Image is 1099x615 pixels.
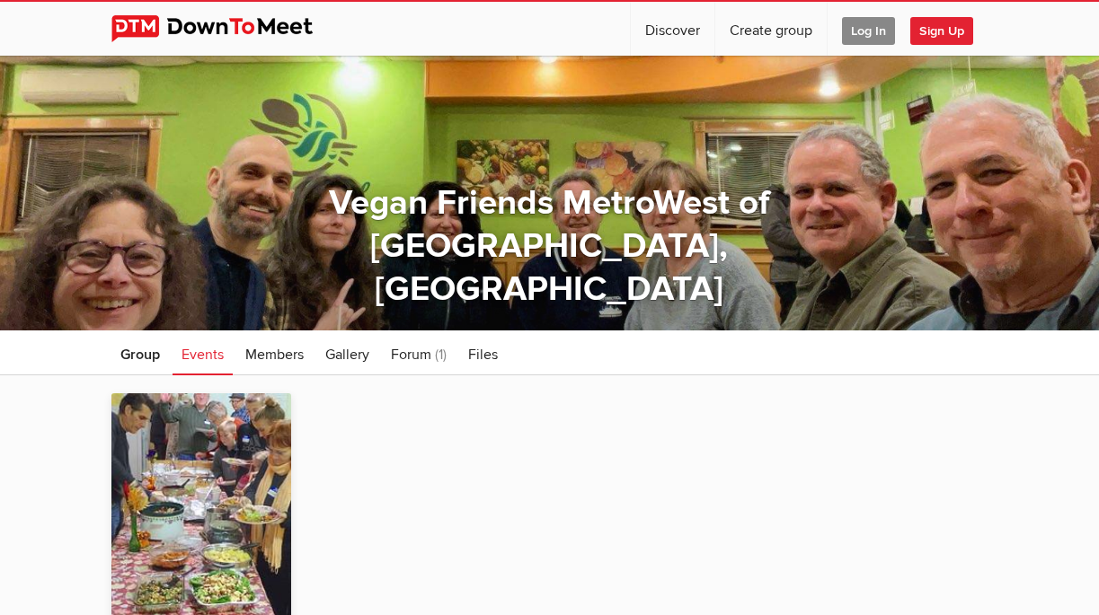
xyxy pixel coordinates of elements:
[391,346,431,364] span: Forum
[111,15,341,42] img: DownToMeet
[173,330,233,375] a: Events
[245,346,304,364] span: Members
[468,346,498,364] span: Files
[329,182,770,310] a: Vegan Friends MetroWest of [GEOGRAPHIC_DATA], [GEOGRAPHIC_DATA]
[325,346,369,364] span: Gallery
[842,17,895,45] span: Log In
[120,346,160,364] span: Group
[182,346,224,364] span: Events
[828,2,909,56] a: Log In
[236,330,313,375] a: Members
[382,330,456,375] a: Forum (1)
[459,330,507,375] a: Files
[316,330,378,375] a: Gallery
[631,2,714,56] a: Discover
[111,330,169,375] a: Group
[715,2,827,56] a: Create group
[910,2,988,56] a: Sign Up
[910,17,973,45] span: Sign Up
[435,346,447,364] span: (1)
